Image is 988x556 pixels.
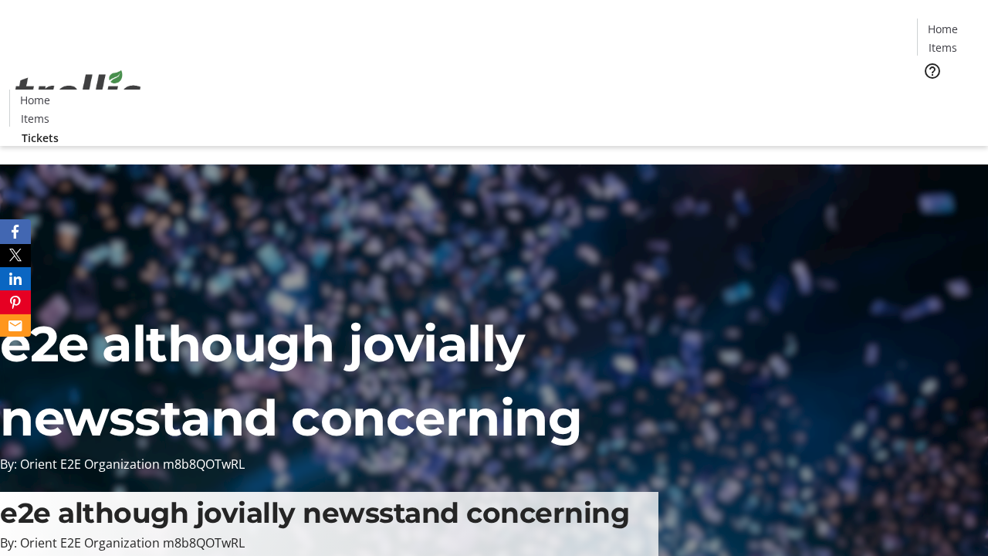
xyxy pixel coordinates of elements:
button: Help [917,56,948,86]
img: Orient E2E Organization m8b8QOTwRL's Logo [9,53,147,131]
a: Tickets [917,90,979,106]
span: Tickets [929,90,966,106]
span: Home [928,21,958,37]
span: Tickets [22,130,59,146]
span: Home [20,92,50,108]
a: Items [918,39,967,56]
a: Items [10,110,59,127]
a: Home [10,92,59,108]
span: Items [21,110,49,127]
span: Items [929,39,957,56]
a: Home [918,21,967,37]
a: Tickets [9,130,71,146]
